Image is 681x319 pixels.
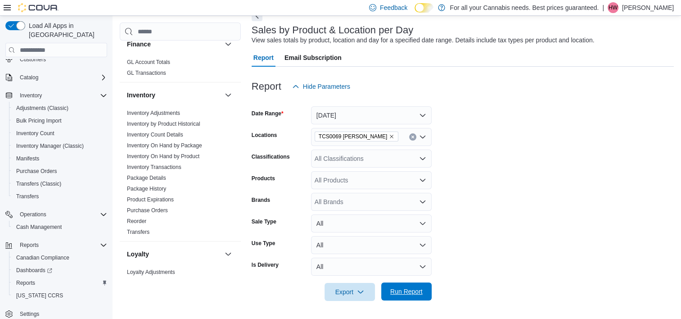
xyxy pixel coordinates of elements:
a: Inventory On Hand by Product [127,153,199,159]
span: Purchase Orders [127,207,168,214]
span: Canadian Compliance [13,252,107,263]
button: Inventory [127,91,221,100]
span: Adjustments (Classic) [16,105,68,112]
span: Manifests [16,155,39,162]
span: Reorder [127,218,146,225]
label: Classifications [252,153,290,160]
p: | [602,2,604,13]
button: Manifests [9,152,111,165]
span: Inventory Adjustments [127,109,180,117]
button: Purchase Orders [9,165,111,178]
label: Sale Type [252,218,276,225]
span: Inventory Transactions [127,164,181,171]
button: Bulk Pricing Import [9,114,111,127]
label: Products [252,175,275,182]
span: Inventory [16,90,107,101]
span: Product Expirations [127,196,174,203]
span: Reports [16,240,107,251]
span: [US_STATE] CCRS [16,292,63,299]
span: TCS0069 Macdonell [315,132,399,141]
img: Cova [18,3,59,12]
a: Canadian Compliance [13,252,73,263]
span: Loyalty Redemption Values [127,279,192,287]
span: Catalog [20,74,38,81]
label: Locations [252,132,277,139]
span: Reports [13,278,107,288]
button: Reports [16,240,42,251]
button: Inventory [16,90,45,101]
label: Date Range [252,110,284,117]
button: Operations [16,209,50,220]
span: Inventory [20,92,42,99]
h3: Inventory [127,91,155,100]
span: Transfers (Classic) [16,180,61,187]
button: Finance [223,39,234,50]
span: Package Details [127,174,166,182]
span: Operations [16,209,107,220]
a: Transfers [13,191,42,202]
button: Loyalty [127,250,221,259]
span: GL Transactions [127,69,166,77]
button: Catalog [16,72,42,83]
span: Package History [127,185,166,192]
a: Loyalty Adjustments [127,269,175,275]
span: GL Account Totals [127,59,170,66]
span: Canadian Compliance [16,254,69,261]
button: [US_STATE] CCRS [9,289,111,302]
button: Reports [9,277,111,289]
span: Feedback [380,3,407,12]
button: Transfers [9,190,111,203]
button: Cash Management [9,221,111,233]
a: Inventory Manager (Classic) [13,141,87,151]
button: Hide Parameters [289,77,354,96]
span: Catalog [16,72,107,83]
button: Clear input [409,133,416,141]
button: Catalog [2,71,111,84]
span: Operations [20,211,46,218]
button: Customers [2,53,111,66]
span: Email Subscription [284,49,342,67]
button: Operations [2,208,111,221]
span: Reports [16,279,35,287]
span: Dashboards [13,265,107,276]
input: Dark Mode [415,3,433,13]
span: Inventory Manager (Classic) [16,142,84,150]
a: GL Account Totals [127,59,170,65]
p: For all your Cannabis needs. Best prices guaranteed. [450,2,599,13]
span: Load All Apps in [GEOGRAPHIC_DATA] [25,21,107,39]
span: Transfers (Classic) [13,178,107,189]
span: Loyalty Adjustments [127,269,175,276]
span: Purchase Orders [13,166,107,177]
span: Inventory by Product Historical [127,120,200,128]
div: Inventory [120,108,241,241]
a: GL Transactions [127,70,166,76]
label: Is Delivery [252,261,279,269]
a: Transfers (Classic) [13,178,65,189]
span: Reports [20,242,39,249]
button: Inventory Manager (Classic) [9,140,111,152]
span: Hide Parameters [303,82,350,91]
span: Customers [20,56,46,63]
a: Reorder [127,218,146,224]
a: Package Details [127,175,166,181]
span: Cash Management [13,222,107,232]
button: Inventory [223,90,234,100]
span: Cash Management [16,223,62,231]
span: Run Report [390,287,423,296]
h3: Report [252,81,281,92]
h3: Sales by Product & Location per Day [252,25,413,36]
p: [PERSON_NAME] [622,2,674,13]
h3: Loyalty [127,250,149,259]
a: Dashboards [13,265,56,276]
span: Inventory Manager (Classic) [13,141,107,151]
span: Manifests [13,153,107,164]
span: HW [609,2,618,13]
button: [DATE] [311,106,432,124]
span: Bulk Pricing Import [16,117,62,124]
button: Open list of options [419,177,426,184]
button: Inventory [2,89,111,102]
button: Adjustments (Classic) [9,102,111,114]
span: Bulk Pricing Import [13,115,107,126]
button: All [311,214,432,232]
